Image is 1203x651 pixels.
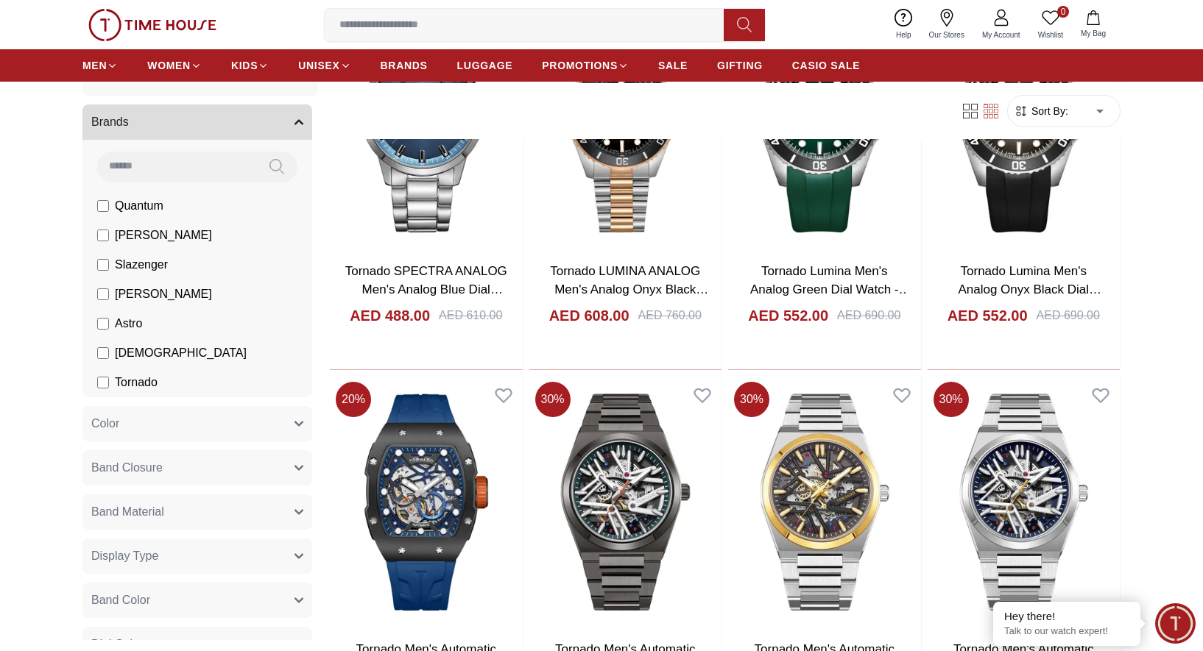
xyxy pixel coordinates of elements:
[115,226,212,243] span: [PERSON_NAME]
[91,547,158,564] span: Display Type
[934,382,969,417] span: 30 %
[82,52,118,79] a: MEN
[1072,7,1115,42] button: My Bag
[82,538,312,573] button: Display Type
[658,52,688,79] a: SALE
[792,58,861,73] span: CASIO SALE
[542,58,618,73] span: PROMOTIONS
[115,314,142,332] span: Astro
[948,305,1028,326] h4: AED 552.00
[887,6,920,43] a: Help
[550,264,709,316] a: Tornado LUMINA ANALOG Men's Analog Onyx Black Dial Watch - T22001-KBKB
[529,376,722,628] img: Tornado Men's Automatic Green Dial Dial Watch - T24301-XBXH
[82,58,107,73] span: MEN
[91,458,163,476] span: Band Closure
[97,288,109,299] input: [PERSON_NAME]
[97,317,109,329] input: Astro
[457,58,513,73] span: LUGGAGE
[231,52,269,79] a: KIDS
[748,305,828,326] h4: AED 552.00
[82,494,312,529] button: Band Material
[298,52,350,79] a: UNISEX
[115,255,168,273] span: Slazenger
[97,199,109,211] input: Quantum
[439,307,502,324] div: AED 610.00
[792,52,861,79] a: CASIO SALE
[97,258,109,270] input: Slazenger
[336,382,371,417] span: 20 %
[97,376,109,388] input: Tornado
[457,52,513,79] a: LUGGAGE
[928,376,1121,628] img: Tornado Men's Automatic Navy Blue Dial Dial Watch - T24301-SBSN
[658,58,688,73] span: SALE
[923,29,970,40] span: Our Stores
[91,591,150,608] span: Band Color
[837,307,900,324] div: AED 690.00
[91,414,119,432] span: Color
[1032,29,1069,40] span: Wishlist
[115,373,158,391] span: Tornado
[1029,6,1072,43] a: 0Wishlist
[542,52,629,79] a: PROMOTIONS
[1004,625,1129,638] p: Talk to our watch expert!
[1057,6,1069,18] span: 0
[549,305,629,326] h4: AED 608.00
[1075,28,1112,39] span: My Bag
[976,29,1026,40] span: My Account
[717,58,763,73] span: GIFTING
[1014,103,1068,118] button: Sort By:
[750,264,911,316] a: Tornado Lumina Men's Analog Green Dial Watch - T22001-SSHH
[91,502,164,520] span: Band Material
[82,449,312,485] button: Band Closure
[958,264,1101,316] a: Tornado Lumina Men's Analog Onyx Black Dial Watch - T22001-SSBB
[82,582,312,617] button: Band Color
[97,229,109,241] input: [PERSON_NAME]
[82,405,312,441] button: Color
[717,52,763,79] a: GIFTING
[381,58,428,73] span: BRANDS
[115,285,212,302] span: [PERSON_NAME]
[890,29,917,40] span: Help
[231,58,258,73] span: KIDS
[88,9,216,41] img: ...
[298,58,339,73] span: UNISEX
[97,346,109,358] input: [DEMOGRAPHIC_DATA]
[535,382,571,417] span: 30 %
[147,52,202,79] a: WOMEN
[1037,307,1100,324] div: AED 690.00
[728,376,921,628] img: Tornado Men's Automatic Grey Dial Watch - T24301-SBSXG
[381,52,428,79] a: BRANDS
[1004,609,1129,624] div: Hey there!
[345,264,507,316] a: Tornado SPECTRA ANALOG Men's Analog Blue Dial Watch - T23001-SBSL
[91,113,129,130] span: Brands
[1155,603,1196,644] div: Chat Widget
[147,58,191,73] span: WOMEN
[638,307,702,324] div: AED 760.00
[115,196,163,214] span: Quantum
[82,104,312,139] button: Brands
[920,6,973,43] a: Our Stores
[734,382,769,417] span: 30 %
[330,376,523,628] img: Tornado Men's Automatic Navy Blue Dial Dial Watch - T24302-XSNN
[350,305,430,326] h4: AED 488.00
[115,344,247,361] span: [DEMOGRAPHIC_DATA]
[1029,103,1068,118] span: Sort By:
